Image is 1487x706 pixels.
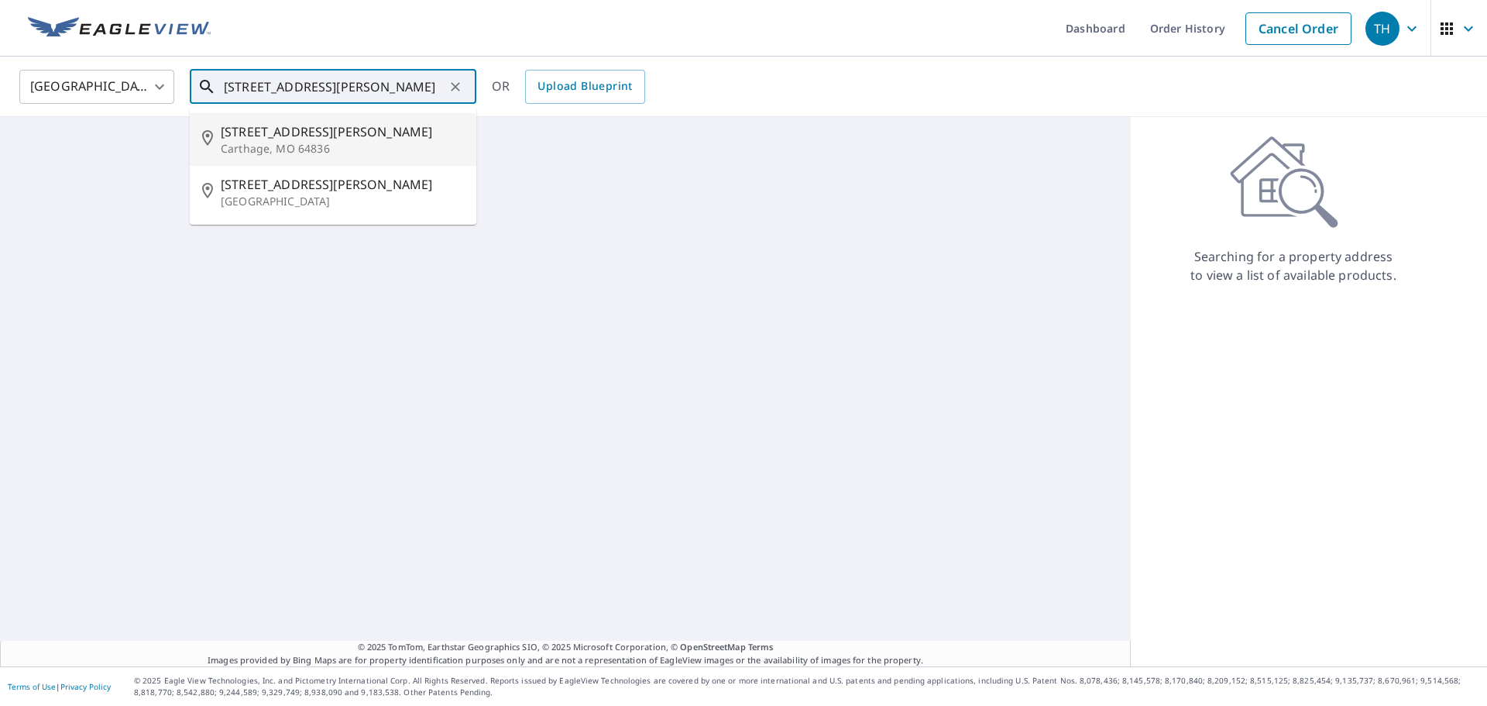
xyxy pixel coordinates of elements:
[28,17,211,40] img: EV Logo
[221,194,464,209] p: [GEOGRAPHIC_DATA]
[445,76,466,98] button: Clear
[224,65,445,108] input: Search by address or latitude-longitude
[221,175,464,194] span: [STREET_ADDRESS][PERSON_NAME]
[680,641,745,653] a: OpenStreetMap
[134,675,1479,698] p: © 2025 Eagle View Technologies, Inc. and Pictometry International Corp. All Rights Reserved. Repo...
[60,681,111,692] a: Privacy Policy
[748,641,774,653] a: Terms
[492,70,645,104] div: OR
[1190,247,1397,284] p: Searching for a property address to view a list of available products.
[1365,12,1399,46] div: TH
[8,682,111,691] p: |
[525,70,644,104] a: Upload Blueprint
[19,65,174,108] div: [GEOGRAPHIC_DATA]
[221,141,464,157] p: Carthage, MO 64836
[8,681,56,692] a: Terms of Use
[221,122,464,141] span: [STREET_ADDRESS][PERSON_NAME]
[537,77,632,96] span: Upload Blueprint
[1245,12,1351,45] a: Cancel Order
[358,641,774,654] span: © 2025 TomTom, Earthstar Geographics SIO, © 2025 Microsoft Corporation, ©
